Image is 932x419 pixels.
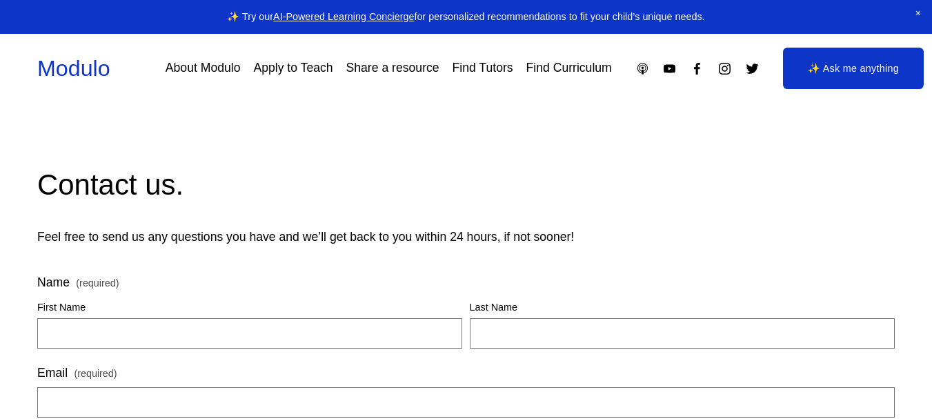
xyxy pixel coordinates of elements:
span: (required) [76,278,119,288]
span: (required) [74,365,117,383]
a: Find Tutors [453,57,513,81]
div: First Name [37,299,462,318]
a: AI-Powered Learning Concierge [273,11,414,22]
a: Find Curriculum [526,57,612,81]
a: Apple Podcasts [635,61,650,76]
a: Modulo [37,56,110,81]
span: Email [37,362,68,384]
div: Last Name [470,299,895,318]
a: ✨ Ask me anything [783,48,924,89]
a: Twitter [745,61,760,76]
a: Share a resource [346,57,439,81]
a: Apply to Teach [253,57,333,81]
p: Feel free to send us any questions you have and we’ll get back to you within 24 hours, if not soo... [37,226,895,249]
h2: Contact us. [37,166,895,204]
a: About Modulo [166,57,241,81]
a: YouTube [662,61,677,76]
a: Instagram [717,61,732,76]
a: Facebook [690,61,704,76]
span: Name [37,272,70,294]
